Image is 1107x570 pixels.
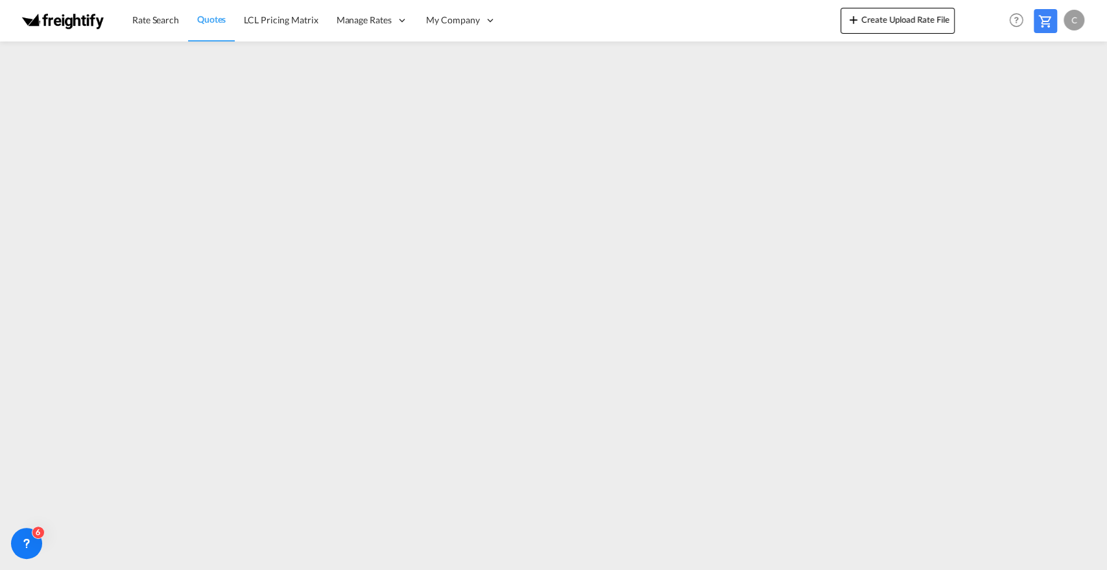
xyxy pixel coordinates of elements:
[1005,9,1034,32] div: Help
[840,8,955,34] button: icon-plus 400-fgCreate Upload Rate File
[1005,9,1027,31] span: Help
[19,6,107,35] img: 174eade0818d11f0a363573f706af363.png
[132,14,179,25] span: Rate Search
[337,14,392,27] span: Manage Rates
[1064,10,1084,30] div: C
[846,12,861,27] md-icon: icon-plus 400-fg
[426,14,479,27] span: My Company
[197,14,226,25] span: Quotes
[244,14,318,25] span: LCL Pricing Matrix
